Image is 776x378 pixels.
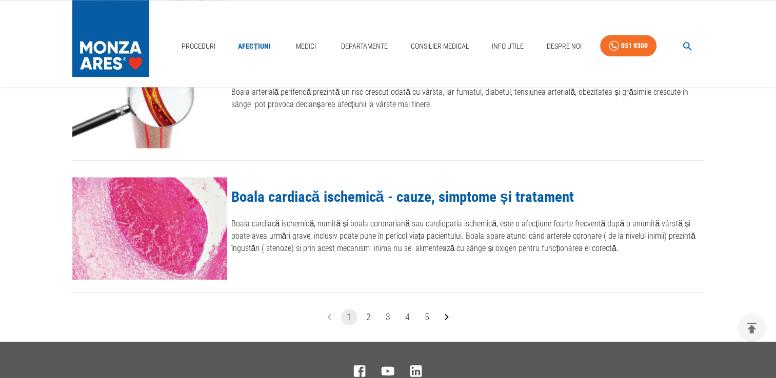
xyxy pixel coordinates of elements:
a: Consilier Medical [406,36,473,57]
a: Boala cardiacă ischemică - cauze, simptome și tratament [231,188,574,205]
button: Go to next page [439,309,455,325]
a: Proceduri [177,36,220,57]
button: Go to page 5 [419,309,435,325]
p: Boala cardiacă ischemică, numită și boala coronariană sau cardiopatia ischemică, este o afecțiune... [231,218,704,255]
button: page 1 [341,309,357,325]
a: 031 9300 [600,35,656,57]
p: Boala arterială periferică prezintă un risc crescut odată cu vârsta, iar fumatul, diabetul, tensi... [231,86,704,111]
button: delete [738,314,766,342]
a: Despre Noi [542,36,585,57]
button: Go to page 3 [380,309,396,325]
img: Boala arterială periferică - Cauze, simptome și tratament [72,46,227,148]
button: Go to page 2 [361,309,377,325]
a: Info Utile [488,36,528,57]
a: Medici [289,36,322,57]
img: Boala cardiacă ischemică - cauze, simptome și tratament [72,177,227,280]
a: Departamente [337,36,392,57]
nav: pagination navigation [320,309,456,325]
button: Go to page 4 [400,309,416,325]
a: Afecțiuni [234,36,275,57]
div: 031 9300 [621,39,648,52]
